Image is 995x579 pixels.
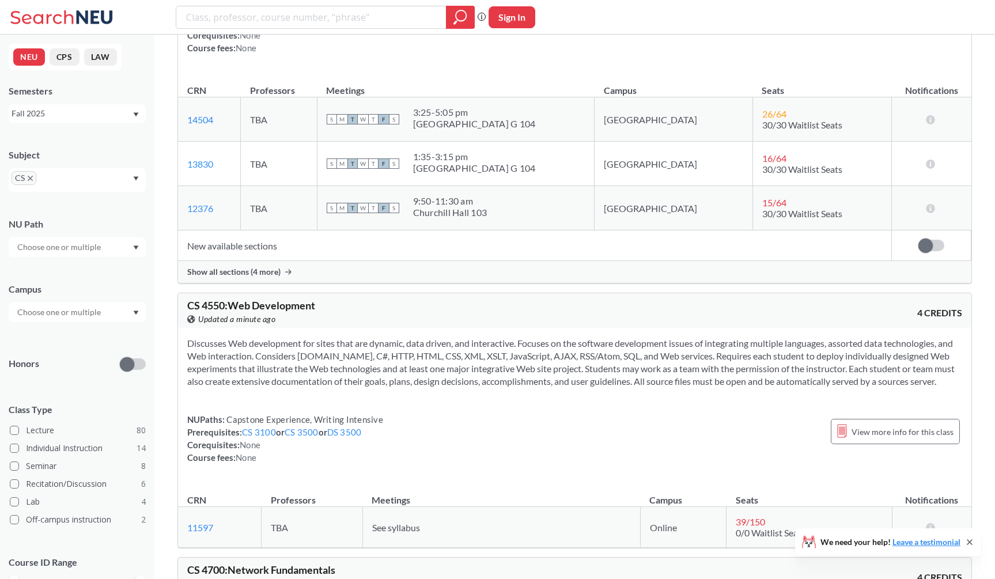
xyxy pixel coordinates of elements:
[413,107,536,118] div: 3:25 - 5:05 pm
[852,425,954,439] span: View more info for this class
[141,513,146,526] span: 2
[10,494,146,509] label: Lab
[358,203,368,213] span: W
[187,158,213,169] a: 13830
[9,357,39,370] p: Honors
[187,337,962,388] section: Discusses Web development for sites that are dynamic, data driven, and interactive. Focuses on th...
[595,97,752,142] td: [GEOGRAPHIC_DATA]
[413,151,536,162] div: 1:35 - 3:15 pm
[178,261,971,283] div: Show all sections (4 more)
[50,48,80,66] button: CPS
[347,114,358,124] span: T
[241,186,317,230] td: TBA
[640,507,726,548] td: Online
[736,516,765,527] span: 39 / 150
[762,164,842,175] span: 30/30 Waitlist Seats
[752,73,892,97] th: Seats
[892,482,971,507] th: Notifications
[762,108,786,119] span: 26 / 64
[9,85,146,97] div: Semesters
[187,203,213,214] a: 12376
[10,459,146,474] label: Seminar
[736,527,805,538] span: 0/0 Waitlist Seats
[9,237,146,257] div: Dropdown arrow
[640,482,726,507] th: Campus
[187,563,335,576] span: CS 4700 : Network Fundamentals
[198,313,275,326] span: Updated a minute ago
[389,203,399,213] span: S
[187,413,383,464] div: NUPaths: Prerequisites: or or Corequisites: Course fees:
[317,73,595,97] th: Meetings
[240,440,260,450] span: None
[337,203,347,213] span: M
[489,6,535,28] button: Sign In
[12,240,108,254] input: Choose one or multiple
[137,424,146,437] span: 80
[285,427,319,437] a: CS 3500
[240,30,260,40] span: None
[84,48,117,66] button: LAW
[187,522,213,533] a: 11597
[372,522,420,533] span: See syllabus
[727,482,892,507] th: Seats
[892,537,960,547] a: Leave a testimonial
[10,441,146,456] label: Individual Instruction
[413,207,487,218] div: Churchill Hall 103
[28,176,33,181] svg: X to remove pill
[12,305,108,319] input: Choose one or multiple
[595,142,752,186] td: [GEOGRAPHIC_DATA]
[389,114,399,124] span: S
[9,218,146,230] div: NU Path
[327,427,362,437] a: DS 3500
[133,245,139,250] svg: Dropdown arrow
[347,158,358,169] span: T
[762,119,842,130] span: 30/30 Waitlist Seats
[9,283,146,296] div: Campus
[595,73,752,97] th: Campus
[9,403,146,416] span: Class Type
[10,512,146,527] label: Off-campus instruction
[327,203,337,213] span: S
[141,460,146,472] span: 8
[327,158,337,169] span: S
[358,114,368,124] span: W
[358,158,368,169] span: W
[236,43,256,53] span: None
[133,176,139,181] svg: Dropdown arrow
[225,414,383,425] span: Capstone Experience, Writing Intensive
[917,306,962,319] span: 4 CREDITS
[10,423,146,438] label: Lecture
[453,9,467,25] svg: magnifying glass
[141,495,146,508] span: 4
[262,482,363,507] th: Professors
[141,478,146,490] span: 6
[762,153,786,164] span: 16 / 64
[187,84,206,97] div: CRN
[446,6,475,29] div: magnifying glass
[9,302,146,322] div: Dropdown arrow
[413,162,536,174] div: [GEOGRAPHIC_DATA] G 104
[595,186,752,230] td: [GEOGRAPHIC_DATA]
[820,538,960,546] span: We need your help!
[12,171,36,185] span: CSX to remove pill
[13,48,45,66] button: NEU
[347,203,358,213] span: T
[337,114,347,124] span: M
[327,114,337,124] span: S
[187,299,315,312] span: CS 4550 : Web Development
[762,197,786,208] span: 15 / 64
[368,158,379,169] span: T
[368,114,379,124] span: T
[133,311,139,315] svg: Dropdown arrow
[187,494,206,506] div: CRN
[242,427,276,437] a: CS 3100
[236,452,256,463] span: None
[892,73,971,97] th: Notifications
[262,507,363,548] td: TBA
[241,142,317,186] td: TBA
[379,158,389,169] span: F
[133,112,139,117] svg: Dropdown arrow
[9,149,146,161] div: Subject
[185,7,438,27] input: Class, professor, course number, "phrase"
[187,267,281,277] span: Show all sections (4 more)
